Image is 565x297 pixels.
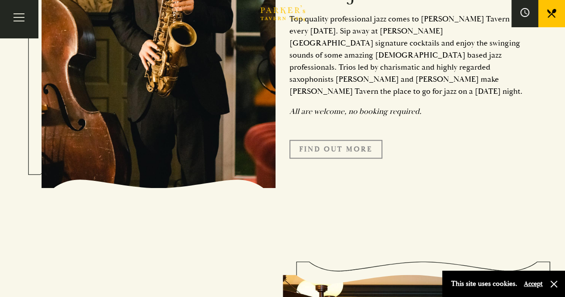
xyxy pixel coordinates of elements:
[524,280,543,288] button: Accept
[549,280,558,289] button: Close and accept
[289,106,422,117] em: All are welcome, no booking required.
[289,13,524,97] p: Top quality professional jazz comes to [PERSON_NAME] Tavern bar every [DATE]. Sip away at [PERSON...
[289,140,382,159] a: Find Out More
[451,277,517,290] p: This site uses cookies.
